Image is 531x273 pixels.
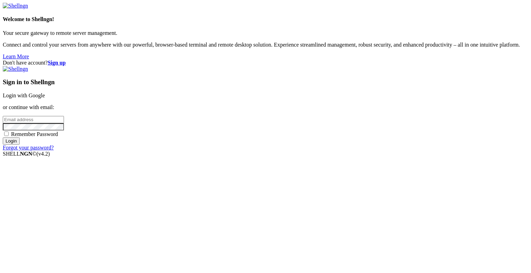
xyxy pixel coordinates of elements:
span: Remember Password [11,131,58,137]
input: Login [3,137,20,145]
img: Shellngn [3,66,28,72]
a: Sign up [48,60,66,66]
p: Connect and control your servers from anywhere with our powerful, browser-based terminal and remo... [3,42,528,48]
p: or continue with email: [3,104,528,110]
span: SHELL © [3,151,50,157]
input: Remember Password [4,131,9,136]
img: Shellngn [3,3,28,9]
a: Login with Google [3,92,45,98]
input: Email address [3,116,64,123]
h3: Sign in to Shellngn [3,78,528,86]
a: Forgot your password? [3,145,54,150]
h4: Welcome to Shellngn! [3,16,528,22]
b: NGN [20,151,32,157]
span: 4.2.0 [37,151,50,157]
p: Your secure gateway to remote server management. [3,30,528,36]
div: Don't have account? [3,60,528,66]
a: Learn More [3,53,29,59]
